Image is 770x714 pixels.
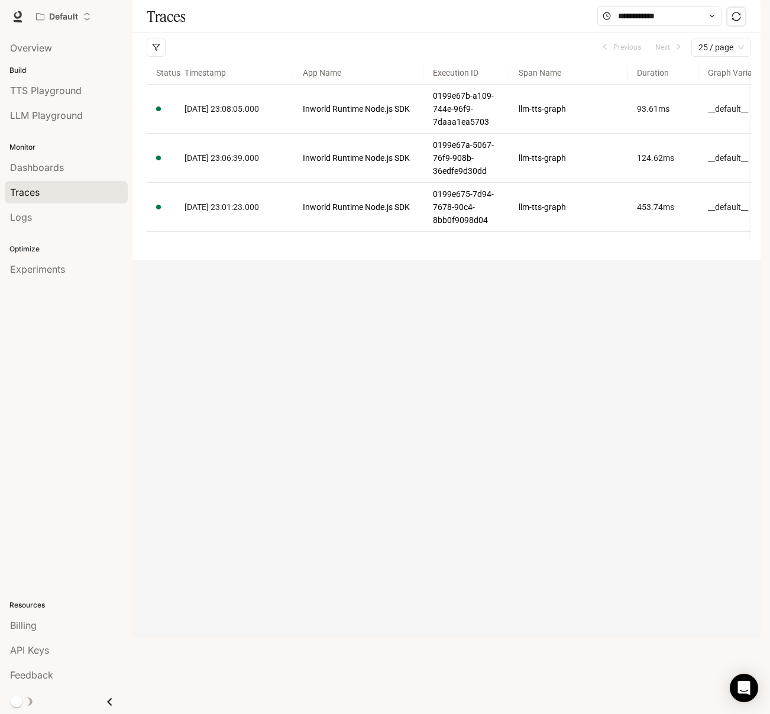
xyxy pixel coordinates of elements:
span: [DATE] 23:08:05.000 [185,104,259,114]
a: llm-tts-graph [519,102,618,115]
a: Inworld Runtime Node.js SDK [303,102,414,115]
button: Open workspace menu [31,5,96,28]
span: [DATE] 23:01:23.000 [185,202,259,212]
span: Span Name [509,57,627,89]
span: Execution ID [423,57,509,89]
a: Inworld Runtime Node.js SDK [303,151,414,164]
span: Timestamp [175,57,293,89]
span: 25 / page [698,38,744,56]
a: 93.61ms [637,102,689,115]
a: 453.74ms [637,201,689,214]
a: llm-tts-graph [519,151,618,164]
article: 124.62 ms [637,151,689,164]
a: [DATE] 23:01:23.000 [185,201,284,214]
a: 0199e67a-5067-76f9-908b-36edfe9d30dd [433,138,500,177]
button: Nextright [651,40,687,54]
a: [DATE] 23:06:39.000 [185,151,284,164]
span: sync [732,12,741,21]
a: Inworld Runtime Node.js SDK [303,201,414,214]
a: 0199e675-7d94-7678-90c4-8bb0f9098d04 [433,188,500,227]
a: 0199e67b-a109-744e-96f9-7daaa1ea5703 [433,89,500,128]
a: [DATE] 23:08:05.000 [185,102,284,115]
h1: Traces [147,5,185,28]
span: Status [147,57,175,89]
span: Duration [627,57,698,89]
a: llm-tts-graph [519,201,618,214]
span: [DATE] 23:06:39.000 [185,153,259,163]
p: Default [49,12,78,22]
div: Open Intercom Messenger [730,674,758,702]
article: 453.74 ms [637,201,689,214]
article: 93.61 ms [637,102,689,115]
button: leftPrevious [597,40,646,54]
a: 124.62ms [637,151,689,164]
span: App Name [293,57,423,89]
